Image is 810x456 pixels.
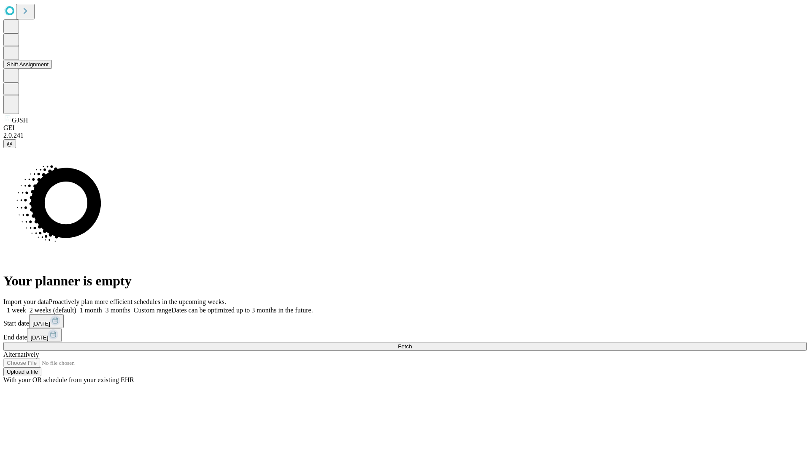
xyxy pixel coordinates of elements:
[3,367,41,376] button: Upload a file
[3,328,807,342] div: End date
[398,343,412,350] span: Fetch
[80,307,102,314] span: 1 month
[3,351,39,358] span: Alternatively
[3,139,16,148] button: @
[29,314,64,328] button: [DATE]
[105,307,130,314] span: 3 months
[30,334,48,341] span: [DATE]
[12,117,28,124] span: GJSH
[32,320,50,327] span: [DATE]
[3,376,134,383] span: With your OR schedule from your existing EHR
[3,342,807,351] button: Fetch
[3,273,807,289] h1: Your planner is empty
[3,132,807,139] div: 2.0.241
[134,307,171,314] span: Custom range
[3,314,807,328] div: Start date
[3,298,49,305] span: Import your data
[27,328,62,342] button: [DATE]
[3,60,52,69] button: Shift Assignment
[30,307,76,314] span: 2 weeks (default)
[7,141,13,147] span: @
[49,298,226,305] span: Proactively plan more efficient schedules in the upcoming weeks.
[7,307,26,314] span: 1 week
[171,307,313,314] span: Dates can be optimized up to 3 months in the future.
[3,124,807,132] div: GEI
